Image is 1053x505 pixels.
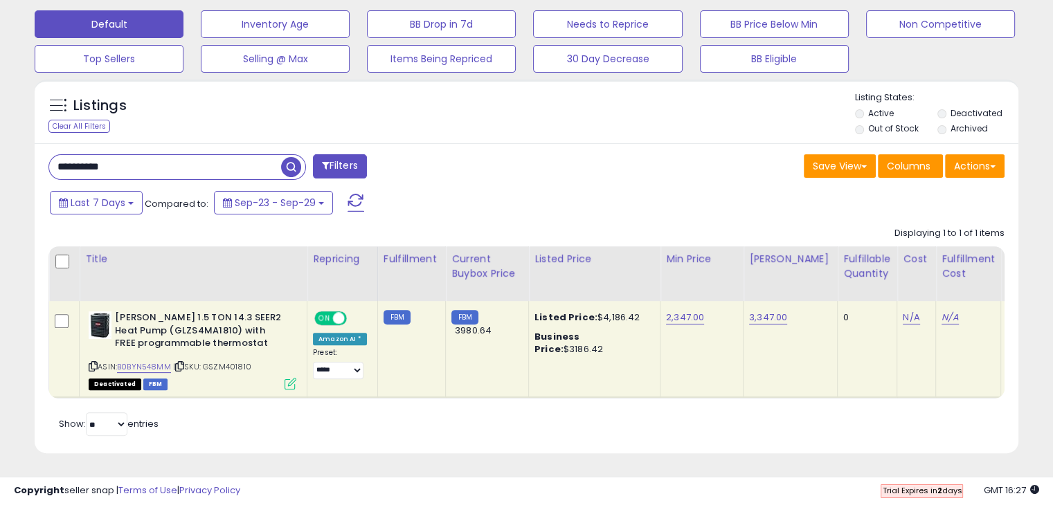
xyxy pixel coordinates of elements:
button: Top Sellers [35,45,183,73]
button: BB Eligible [700,45,849,73]
span: Last 7 Days [71,196,125,210]
b: Listed Price: [534,311,597,324]
span: 2025-10-7 16:27 GMT [984,484,1039,497]
span: Show: entries [59,417,159,430]
div: seller snap | | [14,484,240,497]
button: Needs to Reprice [533,10,682,38]
div: [PERSON_NAME] [749,252,831,266]
a: Terms of Use [118,484,177,497]
div: Clear All Filters [48,120,110,133]
a: N/A [942,311,958,324]
button: Columns [878,154,943,178]
label: Archived [950,122,987,134]
a: Privacy Policy [179,484,240,497]
div: 0 [843,311,886,324]
button: 30 Day Decrease [533,45,682,73]
div: Fulfillable Quantity [843,252,891,281]
a: B0BYN548MM [117,361,171,373]
div: Fulfillment Cost [942,252,995,281]
button: Non Competitive [866,10,1015,38]
div: Fulfillment [384,252,440,266]
span: OFF [345,313,367,324]
a: N/A [903,311,919,324]
button: BB Price Below Min [700,10,849,38]
label: Out of Stock [868,122,919,134]
button: Sep-23 - Sep-29 [214,191,333,214]
label: Deactivated [950,107,1002,119]
img: 51XIC7axjCL._SL40_.jpg [89,311,111,339]
a: 3,347.00 [749,311,787,324]
div: Amazon AI * [313,333,367,345]
label: Active [868,107,894,119]
div: ASIN: [89,311,296,388]
span: Compared to: [145,197,208,210]
button: Actions [945,154,1005,178]
button: Filters [313,154,367,178]
div: Listed Price [534,252,654,266]
div: $3186.42 [534,331,649,356]
small: FBM [384,310,411,324]
p: Listing States: [855,91,1018,104]
div: Title [85,252,301,266]
button: Selling @ Max [201,45,350,73]
h5: Listings [73,96,127,116]
span: All listings that are unavailable for purchase on Amazon for any reason other than out-of-stock [89,378,141,390]
span: Trial Expires in days [882,485,962,496]
div: Displaying 1 to 1 of 1 items [894,227,1005,240]
span: ON [316,313,333,324]
b: Business Price: [534,330,579,356]
div: Cost [903,252,930,266]
small: FBM [451,310,478,324]
b: 2 [937,485,942,496]
div: Current Buybox Price [451,252,523,281]
button: Inventory Age [201,10,350,38]
b: [PERSON_NAME] 1.5 TON 14.3 SEER2 Heat Pump (GLZS4MA1810) with FREE programmable thermostat [115,311,283,353]
button: Last 7 Days [50,191,143,214]
span: Columns [887,159,930,173]
button: BB Drop in 7d [367,10,516,38]
button: Save View [804,154,876,178]
span: Sep-23 - Sep-29 [235,196,316,210]
div: Repricing [313,252,372,266]
a: 2,347.00 [666,311,704,324]
span: | SKU: GSZM401810 [173,361,251,372]
strong: Copyright [14,484,64,497]
button: Default [35,10,183,38]
span: 3980.64 [455,324,492,337]
div: Min Price [666,252,737,266]
div: $4,186.42 [534,311,649,324]
div: Preset: [313,348,367,379]
button: Items Being Repriced [367,45,516,73]
span: FBM [143,378,168,390]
